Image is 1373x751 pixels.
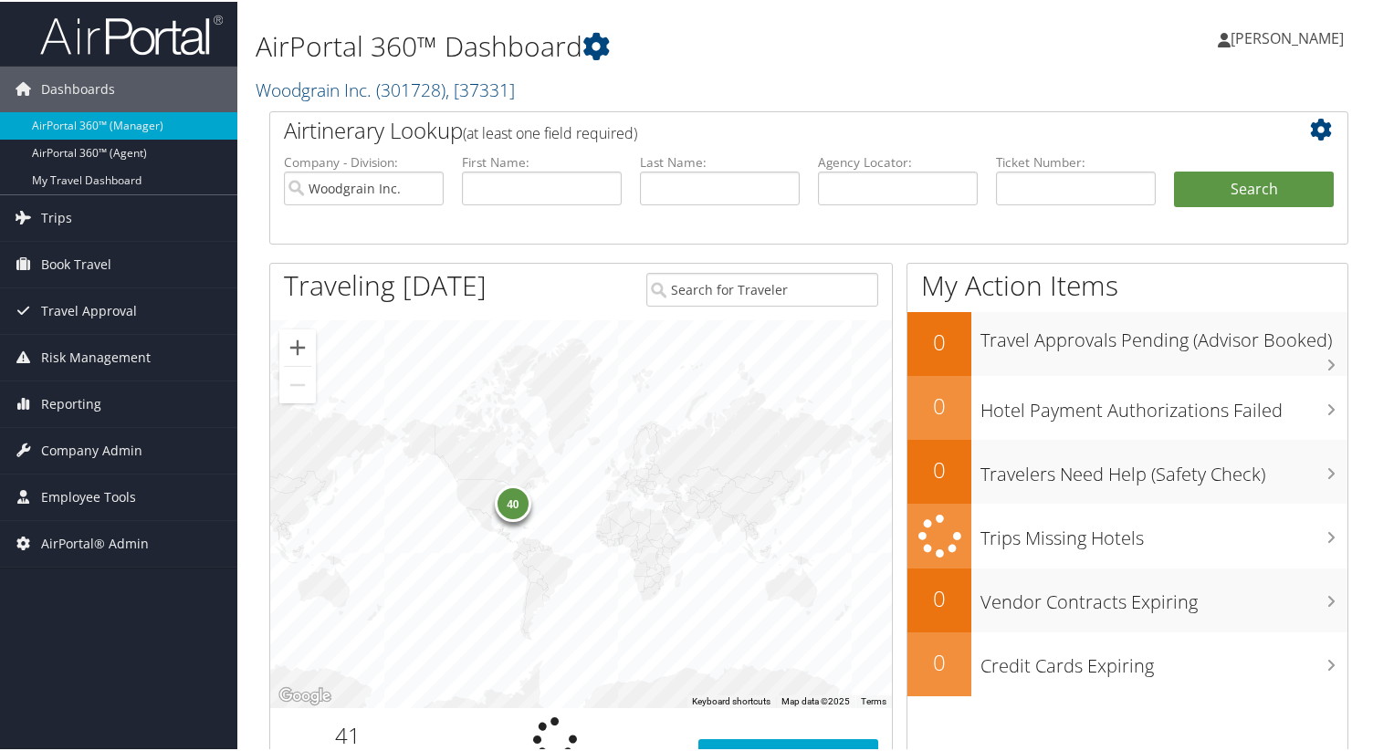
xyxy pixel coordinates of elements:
h2: 0 [907,325,971,356]
a: 0Travelers Need Help (Safety Check) [907,438,1347,502]
h3: Travel Approvals Pending (Advisor Booked) [980,317,1347,351]
h2: 0 [907,581,971,612]
label: Agency Locator: [818,151,978,170]
a: Open this area in Google Maps (opens a new window) [275,683,335,706]
span: Travel Approval [41,287,137,332]
span: Book Travel [41,240,111,286]
h3: Hotel Payment Authorizations Failed [980,387,1347,422]
a: Terms (opens in new tab) [861,694,886,704]
span: Trips [41,193,72,239]
label: Company - Division: [284,151,444,170]
img: airportal-logo.png [40,12,223,55]
input: Search for Traveler [646,271,878,305]
label: Ticket Number: [996,151,1156,170]
h2: 0 [907,389,971,420]
h2: 0 [907,645,971,676]
span: AirPortal® Admin [41,519,149,565]
div: 40 [494,484,530,520]
h3: Travelers Need Help (Safety Check) [980,451,1347,485]
h3: Credit Cards Expiring [980,642,1347,677]
span: Company Admin [41,426,142,472]
h1: AirPortal 360™ Dashboard [256,26,993,64]
label: Last Name: [640,151,800,170]
h2: 0 [907,453,971,484]
button: Search [1174,170,1334,206]
a: Trips Missing Hotels [907,502,1347,567]
button: Keyboard shortcuts [692,694,770,706]
a: 0Travel Approvals Pending (Advisor Booked) [907,310,1347,374]
h1: My Action Items [907,265,1347,303]
h2: Airtinerary Lookup [284,113,1244,144]
span: Employee Tools [41,473,136,518]
a: 0Hotel Payment Authorizations Failed [907,374,1347,438]
span: Map data ©2025 [781,694,850,704]
h1: Traveling [DATE] [284,265,487,303]
button: Zoom in [279,328,316,364]
button: Zoom out [279,365,316,402]
label: First Name: [462,151,622,170]
h3: Vendor Contracts Expiring [980,579,1347,613]
img: Google [275,683,335,706]
span: (at least one field required) [463,121,637,141]
a: 0Vendor Contracts Expiring [907,567,1347,631]
span: Reporting [41,380,101,425]
a: 0Credit Cards Expiring [907,631,1347,694]
h2: 41 [284,718,412,749]
span: Risk Management [41,333,151,379]
span: ( 301728 ) [376,76,445,100]
span: [PERSON_NAME] [1231,26,1344,47]
h3: Trips Missing Hotels [980,515,1347,549]
span: , [ 37331 ] [445,76,515,100]
a: [PERSON_NAME] [1218,9,1362,64]
span: Dashboards [41,65,115,110]
a: Woodgrain Inc. [256,76,515,100]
